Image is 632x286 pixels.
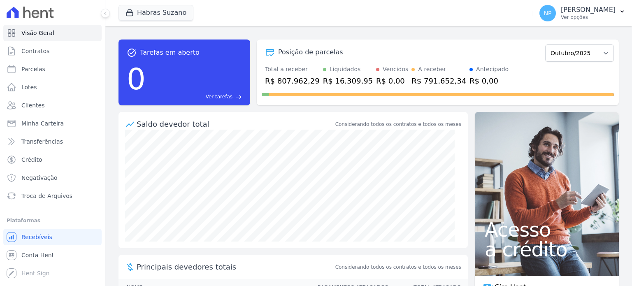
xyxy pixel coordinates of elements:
a: Transferências [3,133,102,150]
div: R$ 16.309,95 [323,75,373,86]
a: Minha Carteira [3,115,102,132]
div: Liquidados [330,65,361,74]
span: Acesso [485,220,609,239]
a: Crédito [3,151,102,168]
div: R$ 0,00 [376,75,408,86]
a: Negativação [3,170,102,186]
span: Crédito [21,156,42,164]
a: Troca de Arquivos [3,188,102,204]
div: 0 [127,58,146,100]
span: Clientes [21,101,44,109]
div: R$ 0,00 [469,75,509,86]
a: Lotes [3,79,102,95]
div: Posição de parcelas [278,47,343,57]
span: Troca de Arquivos [21,192,72,200]
span: Transferências [21,137,63,146]
a: Ver tarefas east [149,93,242,100]
span: Visão Geral [21,29,54,37]
div: A receber [418,65,446,74]
span: Principais devedores totais [137,261,334,272]
button: Habras Suzano [118,5,193,21]
a: Clientes [3,97,102,114]
a: Contratos [3,43,102,59]
span: Parcelas [21,65,45,73]
span: NP [544,10,552,16]
div: Saldo devedor total [137,119,334,130]
a: Conta Hent [3,247,102,263]
span: Contratos [21,47,49,55]
div: Antecipado [476,65,509,74]
div: Total a receber [265,65,320,74]
div: Plataformas [7,216,98,226]
span: Negativação [21,174,58,182]
span: Minha Carteira [21,119,64,128]
a: Recebíveis [3,229,102,245]
a: Parcelas [3,61,102,77]
span: task_alt [127,48,137,58]
div: R$ 807.962,29 [265,75,320,86]
span: Recebíveis [21,233,52,241]
button: NP [PERSON_NAME] Ver opções [533,2,632,25]
a: Visão Geral [3,25,102,41]
span: Tarefas em aberto [140,48,200,58]
p: [PERSON_NAME] [561,6,616,14]
span: Lotes [21,83,37,91]
div: Considerando todos os contratos e todos os meses [335,121,461,128]
div: R$ 791.652,34 [411,75,466,86]
span: Considerando todos os contratos e todos os meses [335,263,461,271]
span: east [236,94,242,100]
span: Ver tarefas [206,93,232,100]
span: a crédito [485,239,609,259]
span: Conta Hent [21,251,54,259]
div: Vencidos [383,65,408,74]
p: Ver opções [561,14,616,21]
